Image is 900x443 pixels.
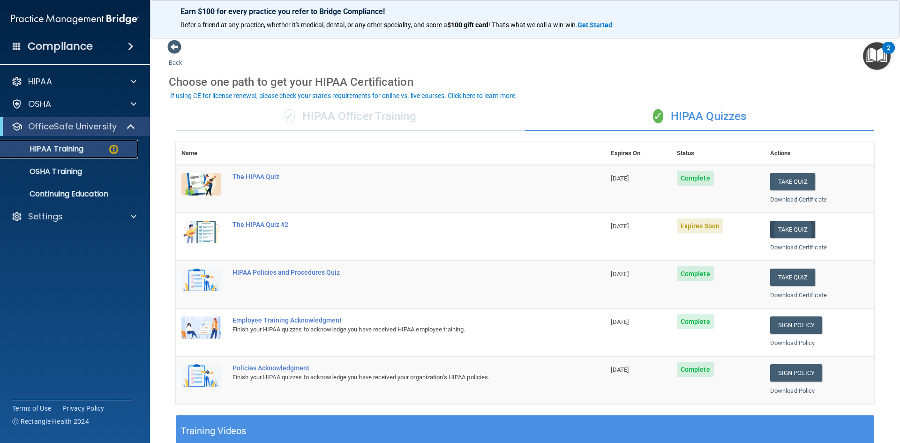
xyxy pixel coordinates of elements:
span: [DATE] [611,366,629,373]
span: Complete [677,314,714,329]
div: HIPAA Officer Training [176,103,525,131]
div: 2 [887,48,890,60]
a: Sign Policy [770,364,822,382]
span: [DATE] [611,223,629,230]
h4: Compliance [28,40,93,53]
span: [DATE] [611,175,629,182]
p: Earn $100 for every practice you refer to Bridge Compliance! [180,7,870,16]
div: Finish your HIPAA quizzes to acknowledge you have received HIPAA employee training. [232,324,558,335]
div: If using CE for license renewal, please check your state's requirements for online vs. live cours... [170,92,517,99]
div: The HIPAA Quiz [232,173,558,180]
a: Back [169,48,182,66]
th: Expires On [605,142,671,165]
p: OSHA Training [6,167,82,176]
div: Finish your HIPAA quizzes to acknowledge you have received your organization’s HIPAA policies. [232,372,558,383]
div: HIPAA Policies and Procedures Quiz [232,269,558,276]
a: OSHA [11,98,136,110]
div: Employee Training Acknowledgment [232,316,558,324]
span: Ⓒ Rectangle Health 2024 [12,417,89,426]
button: Take Quiz [770,173,815,190]
img: warning-circle.0cc9ac19.png [108,143,120,155]
span: Complete [677,266,714,281]
a: Download Policy [770,339,815,346]
button: Take Quiz [770,269,815,286]
p: HIPAA Training [6,144,83,154]
img: PMB logo [11,10,139,29]
button: Open Resource Center, 2 new notifications [863,42,891,70]
button: Take Quiz [770,221,815,238]
p: Continuing Education [6,189,134,199]
a: Get Started [577,21,614,29]
span: Refer a friend at any practice, whether it's medical, dental, or any other speciality, and score a [180,21,447,29]
div: Choose one path to get your HIPAA Certification [169,68,881,96]
span: ✓ [285,109,295,123]
h5: Training Videos [181,423,247,439]
div: HIPAA Quizzes [525,103,874,131]
strong: $100 gift card [447,21,488,29]
a: Terms of Use [12,404,51,413]
a: Download Policy [770,387,815,394]
a: Download Certificate [770,244,827,251]
a: Download Certificate [770,292,827,299]
th: Actions [765,142,874,165]
span: Expires Soon [677,218,723,233]
span: [DATE] [611,270,629,278]
a: HIPAA [11,76,136,87]
a: OfficeSafe University [11,121,136,132]
a: Settings [11,211,136,222]
div: Policies Acknowledgment [232,364,558,372]
a: Download Certificate [770,196,827,203]
strong: Get Started [577,21,612,29]
th: Status [671,142,765,165]
span: [DATE] [611,318,629,325]
p: OfficeSafe University [28,121,117,132]
th: Name [176,142,227,165]
a: Privacy Policy [62,404,105,413]
p: HIPAA [28,76,52,87]
div: The HIPAA Quiz #2 [232,221,558,228]
a: Sign Policy [770,316,822,334]
span: Complete [677,362,714,377]
p: Settings [28,211,63,222]
span: ✓ [653,109,663,123]
button: If using CE for license renewal, please check your state's requirements for online vs. live cours... [169,91,518,100]
p: OSHA [28,98,52,110]
span: ! That's what we call a win-win. [488,21,577,29]
span: Complete [677,171,714,186]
